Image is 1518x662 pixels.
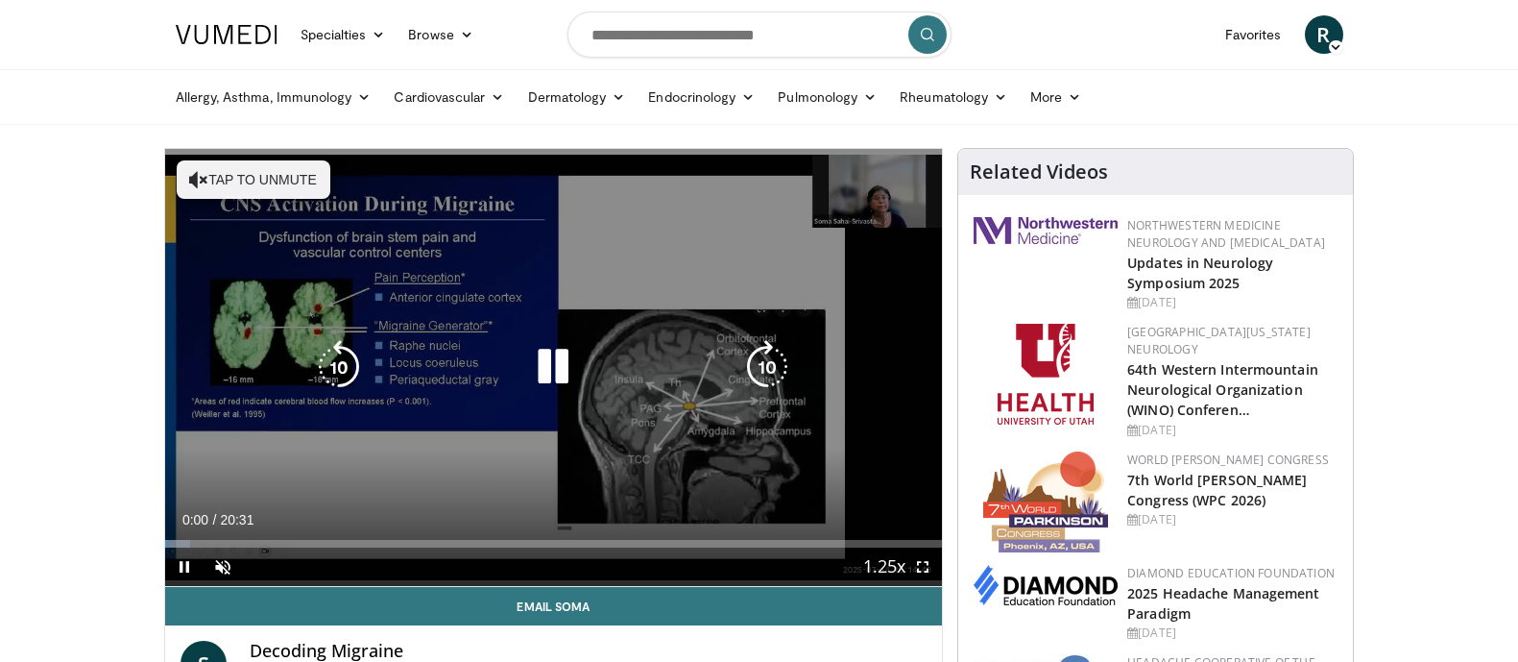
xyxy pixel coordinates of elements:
[177,160,330,199] button: Tap to unmute
[213,512,217,527] span: /
[1127,565,1335,581] a: Diamond Education Foundation
[1305,15,1343,54] a: R
[904,548,942,586] button: Fullscreen
[165,149,943,587] video-js: Video Player
[1019,78,1093,116] a: More
[888,78,1019,116] a: Rheumatology
[1127,254,1273,292] a: Updates in Neurology Symposium 2025
[974,217,1118,244] img: 2a462fb6-9365-492a-ac79-3166a6f924d8.png.150x105_q85_autocrop_double_scale_upscale_version-0.2.jpg
[165,587,943,625] a: Email Soma
[1127,294,1337,311] div: [DATE]
[974,565,1118,605] img: d0406666-9e5f-4b94-941b-f1257ac5ccaf.png.150x105_q85_autocrop_double_scale_upscale_version-0.2.png
[1127,422,1337,439] div: [DATE]
[1127,471,1307,509] a: 7th World [PERSON_NAME] Congress (WPC 2026)
[970,160,1108,184] h4: Related Videos
[1127,217,1325,251] a: Northwestern Medicine Neurology and [MEDICAL_DATA]
[865,548,904,586] button: Playback Rate
[1127,511,1337,528] div: [DATE]
[567,12,952,58] input: Search topics, interventions
[983,452,1108,552] img: 16fe1da8-a9a0-4f15-bd45-1dd1acf19c34.png.150x105_q85_autocrop_double_scale_upscale_version-0.2.png
[289,15,398,54] a: Specialties
[637,78,766,116] a: Endocrinology
[165,548,204,586] button: Pause
[176,25,277,44] img: VuMedi Logo
[204,548,242,586] button: Unmute
[1127,324,1311,357] a: [GEOGRAPHIC_DATA][US_STATE] Neurology
[1214,15,1293,54] a: Favorites
[165,540,943,548] div: Progress Bar
[250,641,928,662] h4: Decoding Migraine
[1127,625,1337,642] div: [DATE]
[766,78,888,116] a: Pulmonology
[164,78,383,116] a: Allergy, Asthma, Immunology
[182,512,208,527] span: 0:00
[382,78,516,116] a: Cardiovascular
[397,15,485,54] a: Browse
[220,512,253,527] span: 20:31
[517,78,638,116] a: Dermatology
[1127,452,1329,468] a: World [PERSON_NAME] Congress
[1127,584,1319,623] a: 2025 Headache Management Paradigm
[998,324,1094,425] img: f6362829-b0a3-407d-a044-59546adfd345.png.150x105_q85_autocrop_double_scale_upscale_version-0.2.png
[1127,360,1318,419] a: 64th Western Intermountain Neurological Organization (WINO) Conferen…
